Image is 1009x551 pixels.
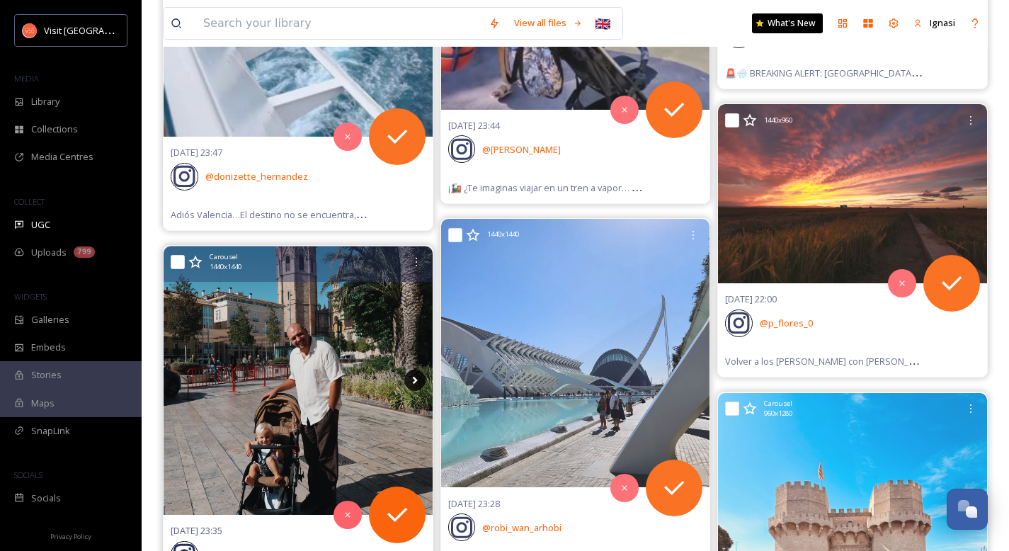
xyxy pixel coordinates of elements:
[752,13,823,33] a: What's New
[725,292,777,305] span: [DATE] 22:00
[14,73,39,84] span: MEDIA
[23,23,37,38] img: download.png
[205,170,308,183] span: @ donizette_hernandez
[14,470,42,480] span: SOCIALS
[31,123,78,136] span: Collections
[441,219,710,488] img: Valencia. Season 2. Fav City Ever. Vratit ću se opet, i opet, i opet 😎 #valencia #calatrava #cala...
[448,497,500,510] span: [DATE] 23:28
[210,252,238,262] span: Carousel
[14,196,45,207] span: COLLECT
[906,9,962,37] a: Ignasi
[718,104,987,283] img: Volver a los campos con la cámara a hombros, 💕 Hemos vuelto y necesitaba una buena excusa, y aquí...
[31,150,93,164] span: Media Centres
[507,9,590,37] a: View all files
[764,115,792,125] span: 1440 x 960
[196,8,481,39] input: Search your library
[947,489,988,530] button: Open Chat
[482,521,561,534] span: @ robi_wan_arhobi
[74,246,95,258] div: 799
[50,532,91,541] span: Privacy Policy
[930,16,955,29] span: Ignasi
[760,317,813,329] span: @ p_flores_0
[482,143,561,156] span: @ [PERSON_NAME]
[31,246,67,259] span: Uploads
[171,524,222,537] span: [DATE] 23:35
[31,492,61,505] span: Socials
[14,291,47,302] span: WIDGETS
[31,313,69,326] span: Galleries
[210,262,241,272] span: 1440 x 1440
[50,527,91,544] a: Privacy Policy
[31,368,62,382] span: Stories
[31,95,59,108] span: Library
[448,119,500,132] span: [DATE] 23:44
[31,424,70,438] span: SnapLink
[487,229,519,239] span: 1440 x 1440
[171,146,222,159] span: [DATE] 23:47
[31,218,50,232] span: UGC
[764,399,792,409] span: Carousel
[44,23,154,37] span: Visit [GEOGRAPHIC_DATA]
[764,409,792,419] span: 960 x 1280
[164,246,433,516] img: Валенсія. Гарне місто, нам сподобалося. Велике українське ком'юніті, що реально підкуповує, багат...
[31,397,55,410] span: Maps
[590,11,615,36] div: 🇬🇧
[31,341,66,354] span: Embeds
